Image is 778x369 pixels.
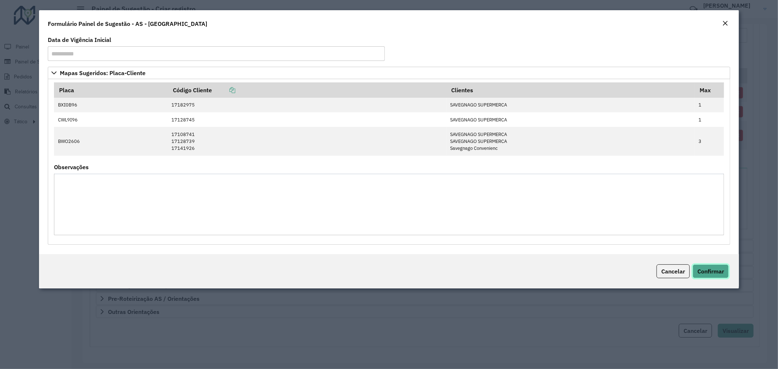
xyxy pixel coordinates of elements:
[697,268,724,275] span: Confirmar
[168,127,446,156] td: 17108741 17128739 17141926
[54,127,168,156] td: BWO2606
[48,79,731,245] div: Mapas Sugeridos: Placa-Cliente
[657,264,690,278] button: Cancelar
[168,82,446,98] th: Código Cliente
[695,98,724,112] td: 1
[695,82,724,98] th: Max
[693,264,729,278] button: Confirmar
[212,86,235,94] a: Copiar
[722,20,728,26] em: Fechar
[168,112,446,127] td: 17128745
[720,19,730,28] button: Close
[168,98,446,112] td: 17182975
[446,98,695,112] td: SAVEGNAGO SUPERMERCA
[54,98,168,112] td: BXI0B96
[48,19,207,28] h4: Formulário Painel de Sugestão - AS - [GEOGRAPHIC_DATA]
[54,82,168,98] th: Placa
[446,127,695,156] td: SAVEGNAGO SUPERMERCA SAVEGNAGO SUPERMERCA Savegnago Convenienc
[446,82,695,98] th: Clientes
[695,112,724,127] td: 1
[54,163,89,171] label: Observações
[695,127,724,156] td: 3
[446,112,695,127] td: SAVEGNAGO SUPERMERCA
[48,67,731,79] a: Mapas Sugeridos: Placa-Cliente
[60,70,146,76] span: Mapas Sugeridos: Placa-Cliente
[661,268,685,275] span: Cancelar
[54,112,168,127] td: CWL9I96
[48,35,111,44] label: Data de Vigência Inicial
